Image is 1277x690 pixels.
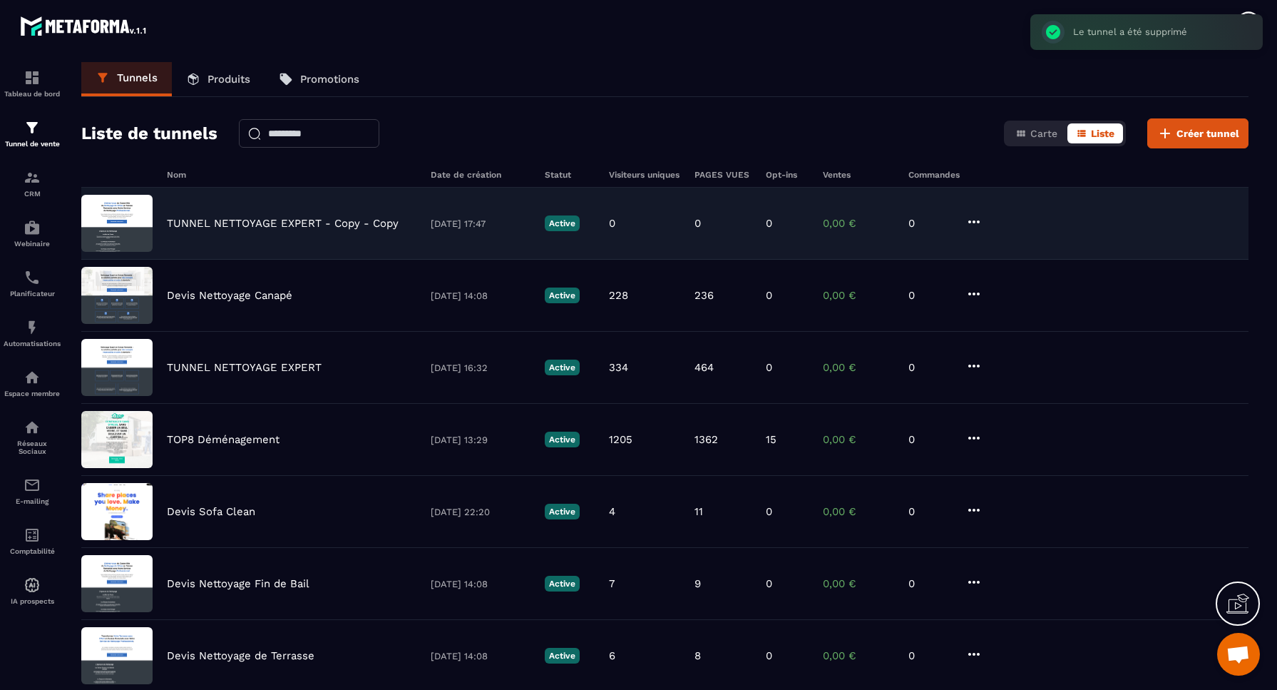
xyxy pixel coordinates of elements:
p: 334 [609,361,628,374]
p: Active [545,504,580,519]
p: Active [545,648,580,664]
p: TUNNEL NETTOYAGE EXPERT - Copy - Copy [167,217,399,230]
p: Devis Nettoyage Canapé [167,289,292,302]
p: 0 [908,505,951,518]
img: social-network [24,419,41,436]
p: Active [545,576,580,592]
img: image [81,339,153,396]
h6: Opt-ins [766,170,809,180]
img: image [81,555,153,612]
h6: Date de création [431,170,530,180]
p: 0 [908,649,951,662]
img: automations [24,219,41,236]
p: [DATE] 14:08 [431,290,530,301]
a: accountantaccountantComptabilité [4,516,61,566]
img: accountant [24,527,41,544]
img: logo [20,13,148,39]
p: 0,00 € [823,505,894,518]
p: 7 [609,577,615,590]
p: Active [545,360,580,375]
button: Créer tunnel [1147,118,1248,148]
p: Active [545,432,580,447]
p: 0 [766,289,772,302]
p: 6 [609,649,615,662]
p: 0,00 € [823,433,894,446]
p: Comptabilité [4,547,61,555]
p: 0 [908,361,951,374]
p: 9 [694,577,701,590]
a: schedulerschedulerPlanificateur [4,258,61,308]
img: formation [24,119,41,136]
p: 0 [694,217,701,230]
p: TOP8 Déménagement [167,433,279,446]
p: 0 [766,577,772,590]
p: 0,00 € [823,217,894,230]
p: Produits [207,73,250,86]
p: 0 [908,433,951,446]
a: Tunnels [81,62,172,96]
p: Devis Sofa Clean [167,505,255,518]
p: [DATE] 14:08 [431,579,530,589]
p: Promotions [300,73,359,86]
p: Tableau de bord [4,90,61,98]
p: 0 [766,217,772,230]
p: 0 [766,361,772,374]
p: [DATE] 16:32 [431,362,530,373]
p: Active [545,215,580,231]
p: [DATE] 14:08 [431,651,530,661]
img: automations [24,369,41,386]
button: Carte [1007,123,1066,143]
h6: Nom [167,170,416,180]
h6: Visiteurs uniques [609,170,680,180]
p: 0,00 € [823,361,894,374]
a: social-networksocial-networkRéseaux Sociaux [4,408,61,466]
img: formation [24,69,41,86]
img: image [81,195,153,252]
img: formation [24,169,41,186]
p: Tunnel de vente [4,140,61,148]
p: 0 [908,289,951,302]
img: image [81,483,153,540]
p: Active [545,288,580,303]
p: 8 [694,649,701,662]
p: Automatisations [4,340,61,347]
a: formationformationCRM [4,158,61,208]
p: 0 [908,577,951,590]
p: 0,00 € [823,649,894,662]
h6: Ventes [823,170,894,180]
p: [DATE] 13:29 [431,435,530,445]
a: formationformationTunnel de vente [4,108,61,158]
span: Carte [1030,128,1057,139]
img: automations [24,577,41,594]
a: automationsautomationsAutomatisations [4,308,61,358]
p: Devis Nettoyage de Terrasse [167,649,314,662]
p: [DATE] 22:20 [431,507,530,517]
p: 1362 [694,433,718,446]
h6: PAGES VUES [694,170,752,180]
p: 0,00 € [823,289,894,302]
p: 11 [694,505,703,518]
p: IA prospects [4,597,61,605]
p: Webinaire [4,240,61,248]
img: image [81,411,153,468]
img: email [24,477,41,494]
a: formationformationTableau de bord [4,59,61,108]
p: 0,00 € [823,577,894,590]
h2: Liste de tunnels [81,119,217,148]
p: 15 [766,433,776,446]
a: Ouvrir le chat [1217,633,1260,676]
p: 4 [609,505,615,518]
p: CRM [4,190,61,198]
p: TUNNEL NETTOYAGE EXPERT [167,361,322,374]
p: 0 [609,217,615,230]
p: Espace membre [4,390,61,397]
img: automations [24,319,41,336]
p: 1205 [609,433,632,446]
a: Promotions [265,62,374,96]
span: Créer tunnel [1176,126,1239,141]
img: scheduler [24,269,41,286]
p: 0 [766,505,772,518]
a: automationsautomationsWebinaire [4,208,61,258]
a: emailemailE-mailing [4,466,61,516]
span: Liste [1091,128,1114,139]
